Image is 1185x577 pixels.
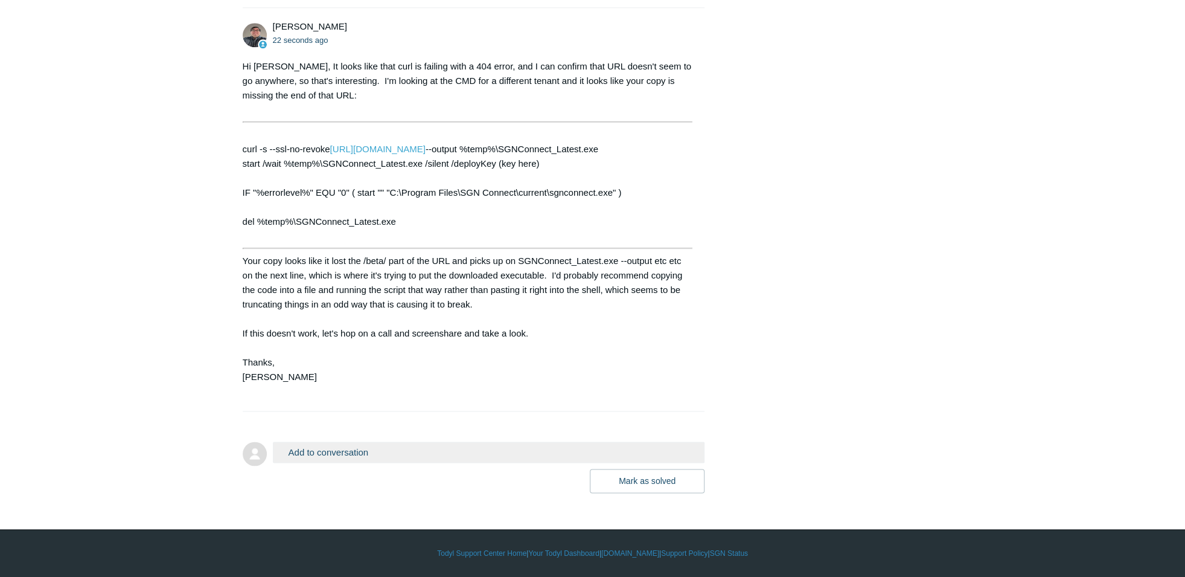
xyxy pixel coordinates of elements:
div: | | | | [243,548,943,559]
a: SGN Status [710,548,748,559]
a: [URL][DOMAIN_NAME] [330,144,426,154]
a: Support Policy [661,548,707,559]
button: Mark as solved [590,469,704,493]
button: Add to conversation [273,442,705,463]
span: Matt Robinson [273,21,347,31]
div: Hi [PERSON_NAME], It looks like that curl is failing with a 404 error, and I can confirm that URL... [243,59,693,399]
a: Your Todyl Dashboard [528,548,599,559]
a: [DOMAIN_NAME] [601,548,659,559]
time: 08/22/2025, 16:38 [273,36,328,45]
a: Todyl Support Center Home [437,548,526,559]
